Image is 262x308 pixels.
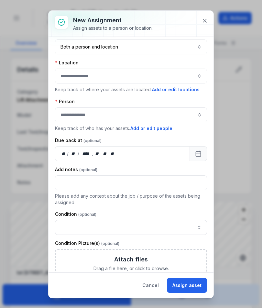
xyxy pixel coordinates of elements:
div: year, [80,150,92,157]
div: minute, [102,150,108,157]
label: Due back at [55,137,102,144]
h3: New assignment [73,16,153,25]
input: assignment-add:person-label [55,107,207,122]
div: hour, [94,150,100,157]
button: Both a person and location [55,39,207,54]
div: / [78,150,80,157]
div: Assign assets to a person or location. [73,25,153,31]
p: Keep track of who has your assets. [55,125,207,132]
button: Calendar [190,146,207,161]
button: Add or edit people [130,125,173,132]
button: Cancel [137,278,164,293]
div: , [92,150,94,157]
label: Person [55,98,75,105]
p: Please add any context about the job / purpose of the assets being assigned [55,193,207,206]
span: Drag a file here, or click to browse. [93,265,169,272]
label: Add notes [55,166,97,173]
div: am/pm, [109,150,116,157]
p: Keep track of where your assets are located. [55,86,207,93]
div: month, [69,150,78,157]
h3: Attach files [114,255,148,264]
div: / [67,150,69,157]
label: Condition Picture(s) [55,240,119,247]
button: Add or edit locations [152,86,200,93]
label: Location [55,60,79,66]
div: : [100,150,102,157]
div: day, [60,150,67,157]
button: Assign asset [167,278,207,293]
label: Condition [55,211,96,217]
